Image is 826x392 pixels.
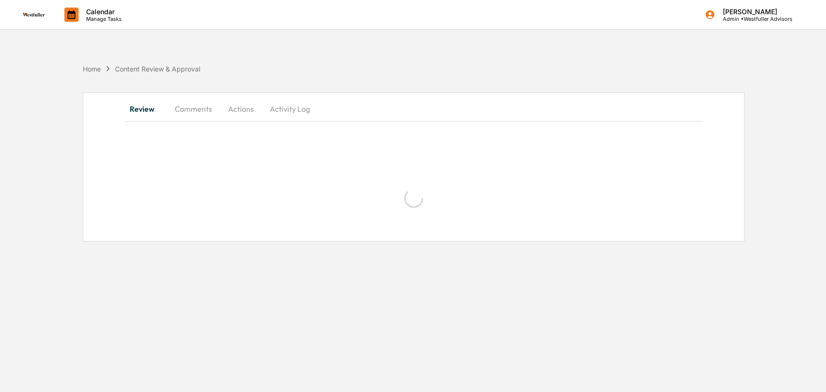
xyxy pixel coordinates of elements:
div: Home [83,65,101,73]
p: [PERSON_NAME] [715,8,792,16]
button: Review [124,98,167,120]
div: secondary tabs example [124,98,703,120]
p: Admin • Westfuller Advisors [715,16,792,22]
div: Content Review & Approval [115,65,200,73]
button: Activity Log [262,98,318,120]
img: logo [23,13,45,17]
button: Comments [167,98,220,120]
p: Calendar [79,8,126,16]
p: Manage Tasks [79,16,126,22]
button: Actions [220,98,262,120]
